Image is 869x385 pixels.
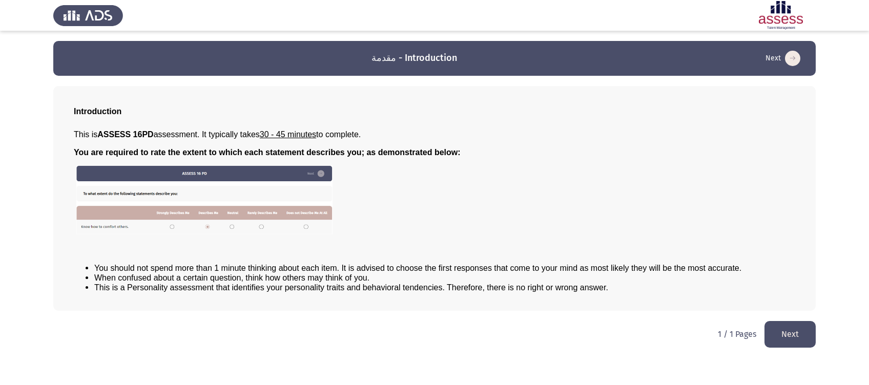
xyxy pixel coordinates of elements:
span: This is assessment. It typically takes to complete. [74,130,361,139]
button: load next page [762,50,803,67]
span: This is a Personality assessment that identifies your personality traits and behavioral tendencie... [94,283,608,292]
b: ASSESS 16PD [97,130,153,139]
span: Introduction [74,107,121,116]
img: Assessment logo of ASSESS 16PD (R2) - THL [746,1,816,30]
button: load next page [764,321,816,347]
u: 30 - 45 minutes [260,130,316,139]
span: You are required to rate the extent to which each statement describes you; as demonstrated below: [74,148,461,157]
h3: مقدمة - Introduction [371,52,457,65]
span: When confused about a certain question, think how others may think of you. [94,273,369,282]
span: You should not spend more than 1 minute thinking about each item. It is advised to choose the fir... [94,264,741,272]
img: Assess Talent Management logo [53,1,123,30]
p: 1 / 1 Pages [718,329,756,339]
